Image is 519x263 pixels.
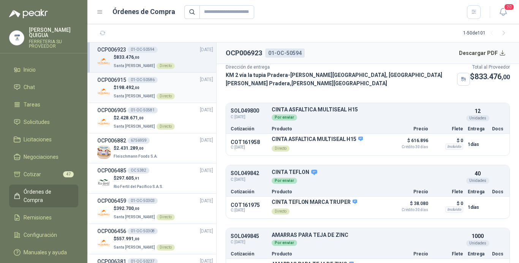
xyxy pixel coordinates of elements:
[116,146,144,151] span: 2.431.289
[466,178,489,184] div: Unidades
[29,39,78,49] p: FERRETERIA SU PROVEEDOR
[9,63,78,77] a: Inicio
[134,176,139,180] span: ,91
[24,66,36,74] span: Inicio
[9,31,24,45] img: Company Logo
[272,127,386,131] p: Producto
[114,185,163,189] span: Rio Fertil del Pacífico S.A.S.
[272,107,463,113] p: CINTA ASFALTICA MULTISEAL H15
[9,97,78,112] a: Tareas
[466,240,489,246] div: Unidades
[468,203,487,212] p: 1 días
[128,228,158,234] div: 01-OC-50308
[475,107,481,115] p: 12
[265,49,305,58] div: 01-OC-50594
[390,208,428,212] span: Crédito 30 días
[114,154,158,158] span: Fleischmann Foods S.A.
[24,83,35,91] span: Chat
[472,232,484,240] p: 1000
[475,72,510,81] span: 833.476
[272,199,357,206] p: CINTA TEFLON MARCA TRUPER
[433,199,463,208] p: $ 0
[97,106,126,114] h3: OCP006905
[231,252,267,256] p: Cotización
[157,124,175,130] div: Directo
[128,47,158,53] div: 01-OC-50594
[24,170,41,178] span: Cotizar
[272,189,386,194] p: Producto
[97,206,111,219] img: Company Logo
[97,236,111,250] img: Company Logo
[114,124,155,128] span: Santa [PERSON_NAME]
[97,136,126,145] h3: OCP006882
[272,136,363,143] p: CINTA ASFALTICA MULTISEAL H15
[116,115,144,121] span: 2.428.671
[463,27,510,39] div: 1 - 50 de 101
[200,228,213,235] span: [DATE]
[468,252,487,256] p: Entrega
[116,85,139,90] span: 198.492
[24,213,52,222] span: Remisiones
[114,94,155,98] span: Santa [PERSON_NAME]
[97,76,213,100] a: OCP00691501-OC-50586[DATE] Company Logo$198.492,00Santa [PERSON_NAME]Directo
[128,138,150,144] div: 6756959
[24,231,57,239] span: Configuración
[157,244,175,250] div: Directo
[134,55,139,59] span: ,00
[470,64,510,71] p: Total al Proveedor
[231,177,267,183] span: C: [DATE]
[272,232,463,238] p: AMARRAS PARA TEJA DE ZINC
[116,175,139,181] span: 297.605
[390,199,428,212] p: $ 38.080
[272,252,386,256] p: Producto
[97,116,111,129] img: Company Logo
[97,146,111,159] img: Company Logo
[24,153,59,161] span: Negociaciones
[9,115,78,129] a: Solicitudes
[114,235,175,243] p: $
[466,115,489,121] div: Unidades
[114,54,175,61] p: $
[114,245,155,249] span: Santa [PERSON_NAME]
[272,240,297,246] div: Por enviar
[231,189,267,194] p: Cotización
[433,252,463,256] p: Flete
[134,207,139,211] span: ,00
[226,71,454,88] p: KM 2 vía la tupia Pradera-[PERSON_NAME][GEOGRAPHIC_DATA], [GEOGRAPHIC_DATA][PERSON_NAME] Pradera ...
[200,76,213,83] span: [DATE]
[24,100,40,109] span: Tareas
[97,45,126,54] h3: OCP006923
[97,197,213,221] a: OCP00645901-OC-50303[DATE] Company Logo$392.700,00Santa [PERSON_NAME]Directo
[97,136,213,160] a: OCP0068826756959[DATE] Company Logo$2.431.289,00Fleischmann Foods S.A.
[231,139,267,145] p: COT161958
[226,48,262,58] h2: OCP006923
[492,127,505,131] p: Docs
[390,189,428,194] p: Precio
[445,144,463,150] div: Incluido
[272,114,297,121] div: Por enviar
[128,107,158,113] div: 01-OC-50581
[138,116,144,120] span: ,00
[231,145,267,150] span: C: [DATE]
[468,140,487,149] p: 1 días
[29,27,78,38] p: [PERSON_NAME] QUIGUA
[157,93,175,99] div: Directo
[114,64,155,68] span: Santa [PERSON_NAME]
[138,146,144,150] span: ,00
[200,137,213,144] span: [DATE]
[272,178,297,184] div: Por enviar
[9,228,78,242] a: Configuración
[231,208,267,213] span: C: [DATE]
[492,252,505,256] p: Docs
[114,205,175,212] p: $
[114,114,175,122] p: $
[200,167,213,174] span: [DATE]
[114,145,159,152] p: $
[231,233,267,239] p: SOL049845
[445,207,463,213] div: Incluido
[9,167,78,182] a: Cotizar47
[231,114,267,120] span: C: [DATE]
[455,45,510,61] button: Descargar PDF
[231,171,267,176] p: SOL049842
[24,188,71,204] span: Órdenes de Compra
